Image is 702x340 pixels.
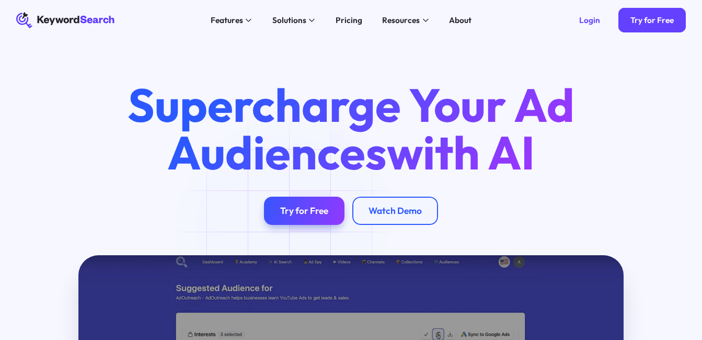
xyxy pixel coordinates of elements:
a: Try for Free [618,8,686,32]
a: About [443,12,478,28]
div: About [449,14,471,26]
div: Watch Demo [369,206,422,217]
div: Resources [382,14,420,26]
div: Try for Free [280,206,328,217]
a: Login [567,8,612,32]
div: Try for Free [630,15,674,25]
div: Pricing [336,14,362,26]
div: Features [211,14,243,26]
h1: Supercharge Your Ad Audiences [109,81,594,177]
span: with AI [387,123,535,182]
a: Try for Free [264,197,344,225]
div: Login [579,15,600,25]
div: Solutions [272,14,306,26]
a: Pricing [329,12,368,28]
